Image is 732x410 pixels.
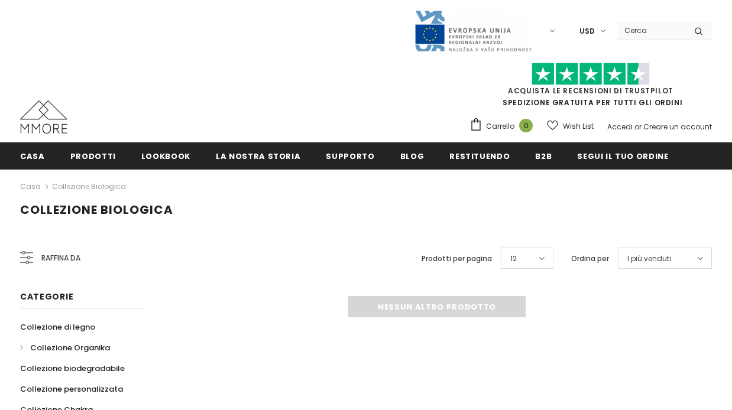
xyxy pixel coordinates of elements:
span: Collezione di legno [20,321,95,333]
span: Collezione biodegradabile [20,363,125,374]
a: Lookbook [141,142,190,169]
span: Raffina da [41,252,80,265]
span: La nostra storia [216,151,300,162]
a: Casa [20,180,41,194]
span: SPEDIZIONE GRATUITA PER TUTTI GLI ORDINI [469,68,712,108]
span: Segui il tuo ordine [577,151,668,162]
a: Restituendo [449,142,510,169]
span: or [634,122,642,132]
span: Categorie [20,291,73,302]
span: USD [579,25,595,37]
img: Casi MMORE [20,100,67,134]
a: Casa [20,142,45,169]
span: Prodotti [70,151,116,162]
img: Javni Razpis [414,9,532,53]
span: Lookbook [141,151,190,162]
a: Collezione personalizzata [20,379,123,399]
a: Collezione di legno [20,317,95,337]
a: Javni Razpis [414,25,532,35]
a: Collezione biologica [52,181,126,191]
span: supporto [326,151,374,162]
input: Search Site [617,22,685,39]
span: Collezione personalizzata [20,383,123,395]
a: Wish List [547,116,594,136]
span: Collezione biologica [20,201,173,218]
a: Collezione biodegradabile [20,358,125,379]
a: supporto [326,142,374,169]
span: Carrello [486,121,514,132]
span: Wish List [563,121,594,132]
span: I più venduti [627,253,671,265]
a: Prodotti [70,142,116,169]
a: Segui il tuo ordine [577,142,668,169]
a: La nostra storia [216,142,300,169]
span: Blog [400,151,425,162]
a: Carrello 0 [469,118,539,135]
a: B2B [535,142,552,169]
img: Fidati di Pilot Stars [532,63,650,86]
a: Collezione Organika [20,337,110,358]
span: Restituendo [449,151,510,162]
a: Acquista le recensioni di TrustPilot [508,86,673,96]
span: B2B [535,151,552,162]
label: Ordina per [571,253,609,265]
span: Casa [20,151,45,162]
a: Blog [400,142,425,169]
span: Collezione Organika [30,342,110,353]
span: 0 [519,119,533,132]
a: Creare un account [643,122,712,132]
span: 12 [510,253,517,265]
label: Prodotti per pagina [422,253,492,265]
a: Accedi [607,122,633,132]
